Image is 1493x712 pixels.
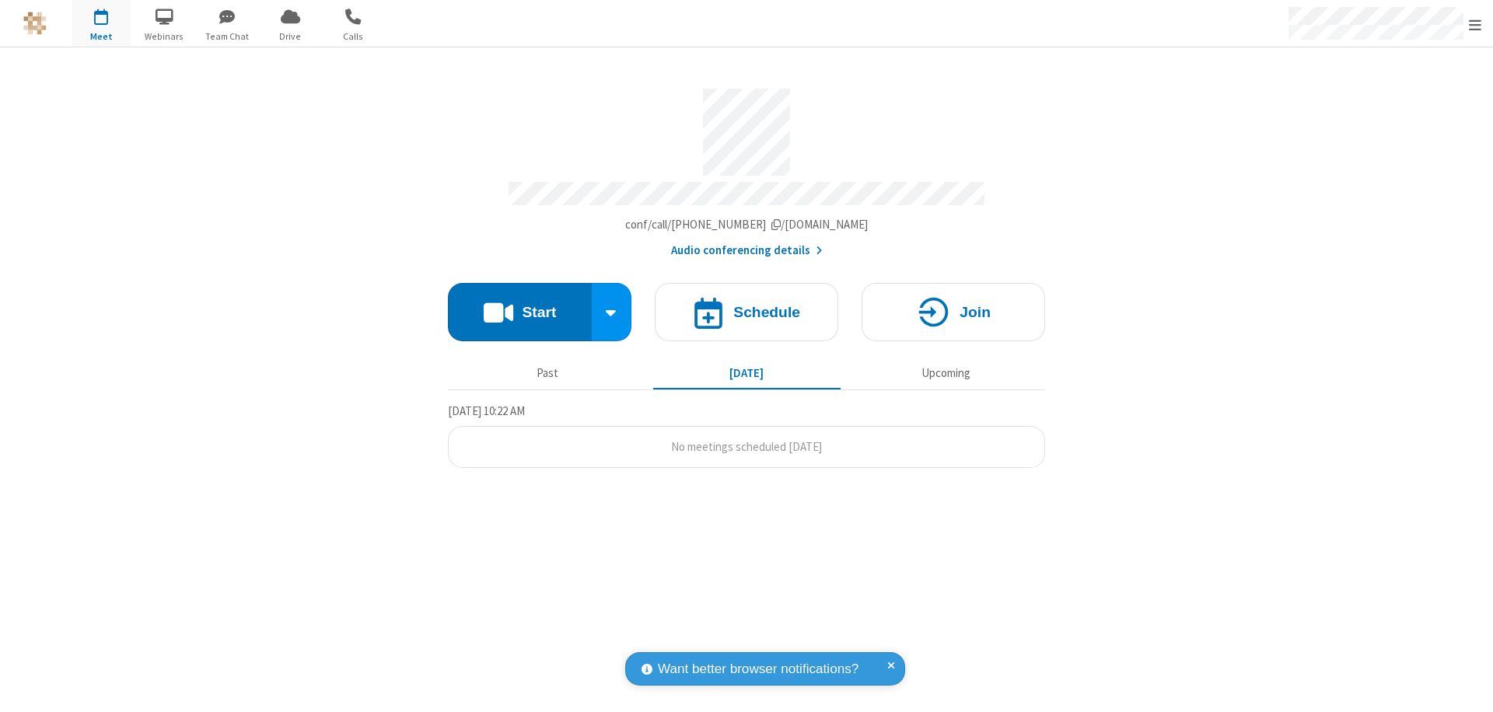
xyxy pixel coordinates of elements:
[671,439,822,454] span: No meetings scheduled [DATE]
[448,77,1045,260] section: Account details
[733,305,800,319] h4: Schedule
[448,403,525,418] span: [DATE] 10:22 AM
[454,358,642,388] button: Past
[324,30,383,44] span: Calls
[261,30,320,44] span: Drive
[135,30,194,44] span: Webinars
[1454,672,1481,701] iframe: Chat
[522,305,556,319] h4: Start
[653,358,841,388] button: [DATE]
[852,358,1040,388] button: Upcoming
[960,305,991,319] h4: Join
[448,283,592,341] button: Start
[592,283,632,341] div: Start conference options
[198,30,257,44] span: Team Chat
[862,283,1045,341] button: Join
[655,283,838,341] button: Schedule
[658,659,858,679] span: Want better browser notifications?
[625,217,869,232] span: Copy my meeting room link
[72,30,131,44] span: Meet
[625,216,869,234] button: Copy my meeting room linkCopy my meeting room link
[448,402,1045,469] section: Today's Meetings
[671,242,823,260] button: Audio conferencing details
[23,12,47,35] img: QA Selenium DO NOT DELETE OR CHANGE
